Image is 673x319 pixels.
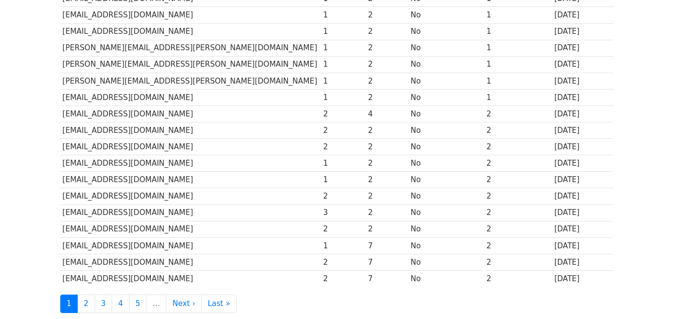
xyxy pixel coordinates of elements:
[60,221,321,237] td: [EMAIL_ADDRESS][DOMAIN_NAME]
[408,237,484,254] td: No
[408,89,484,106] td: No
[60,295,78,313] a: 1
[408,270,484,287] td: No
[484,40,552,56] td: 1
[321,188,366,205] td: 2
[484,23,552,40] td: 1
[321,40,366,56] td: 1
[408,7,484,23] td: No
[366,56,408,73] td: 2
[552,23,613,40] td: [DATE]
[408,254,484,270] td: No
[484,221,552,237] td: 2
[366,23,408,40] td: 2
[321,23,366,40] td: 1
[552,122,613,139] td: [DATE]
[366,122,408,139] td: 2
[484,73,552,89] td: 1
[321,56,366,73] td: 1
[552,270,613,287] td: [DATE]
[408,106,484,122] td: No
[408,221,484,237] td: No
[408,172,484,188] td: No
[484,89,552,106] td: 1
[552,89,613,106] td: [DATE]
[408,155,484,172] td: No
[484,139,552,155] td: 2
[60,155,321,172] td: [EMAIL_ADDRESS][DOMAIN_NAME]
[484,7,552,23] td: 1
[60,89,321,106] td: [EMAIL_ADDRESS][DOMAIN_NAME]
[321,89,366,106] td: 1
[321,7,366,23] td: 1
[484,205,552,221] td: 2
[366,89,408,106] td: 2
[408,40,484,56] td: No
[366,155,408,172] td: 2
[552,40,613,56] td: [DATE]
[552,139,613,155] td: [DATE]
[60,40,321,56] td: [PERSON_NAME][EMAIL_ADDRESS][PERSON_NAME][DOMAIN_NAME]
[60,188,321,205] td: [EMAIL_ADDRESS][DOMAIN_NAME]
[484,122,552,139] td: 2
[366,40,408,56] td: 2
[321,155,366,172] td: 1
[60,73,321,89] td: [PERSON_NAME][EMAIL_ADDRESS][PERSON_NAME][DOMAIN_NAME]
[77,295,95,313] a: 2
[552,56,613,73] td: [DATE]
[484,155,552,172] td: 2
[129,295,147,313] a: 5
[321,270,366,287] td: 2
[484,56,552,73] td: 1
[60,23,321,40] td: [EMAIL_ADDRESS][DOMAIN_NAME]
[321,221,366,237] td: 2
[484,106,552,122] td: 2
[112,295,130,313] a: 4
[552,73,613,89] td: [DATE]
[60,237,321,254] td: [EMAIL_ADDRESS][DOMAIN_NAME]
[60,7,321,23] td: [EMAIL_ADDRESS][DOMAIN_NAME]
[366,188,408,205] td: 2
[408,188,484,205] td: No
[366,221,408,237] td: 2
[408,205,484,221] td: No
[201,295,237,313] a: Last »
[60,205,321,221] td: [EMAIL_ADDRESS][DOMAIN_NAME]
[552,221,613,237] td: [DATE]
[321,122,366,139] td: 2
[60,139,321,155] td: [EMAIL_ADDRESS][DOMAIN_NAME]
[366,139,408,155] td: 2
[408,73,484,89] td: No
[484,270,552,287] td: 2
[95,295,113,313] a: 3
[552,254,613,270] td: [DATE]
[60,172,321,188] td: [EMAIL_ADDRESS][DOMAIN_NAME]
[321,106,366,122] td: 2
[552,205,613,221] td: [DATE]
[408,122,484,139] td: No
[321,73,366,89] td: 1
[552,188,613,205] td: [DATE]
[366,7,408,23] td: 2
[366,106,408,122] td: 4
[366,270,408,287] td: 7
[321,172,366,188] td: 1
[484,172,552,188] td: 2
[60,122,321,139] td: [EMAIL_ADDRESS][DOMAIN_NAME]
[366,237,408,254] td: 7
[408,139,484,155] td: No
[366,73,408,89] td: 2
[166,295,202,313] a: Next ›
[552,155,613,172] td: [DATE]
[484,188,552,205] td: 2
[552,7,613,23] td: [DATE]
[60,270,321,287] td: [EMAIL_ADDRESS][DOMAIN_NAME]
[552,237,613,254] td: [DATE]
[321,254,366,270] td: 2
[552,172,613,188] td: [DATE]
[366,254,408,270] td: 7
[408,56,484,73] td: No
[321,237,366,254] td: 1
[623,271,673,319] iframe: Chat Widget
